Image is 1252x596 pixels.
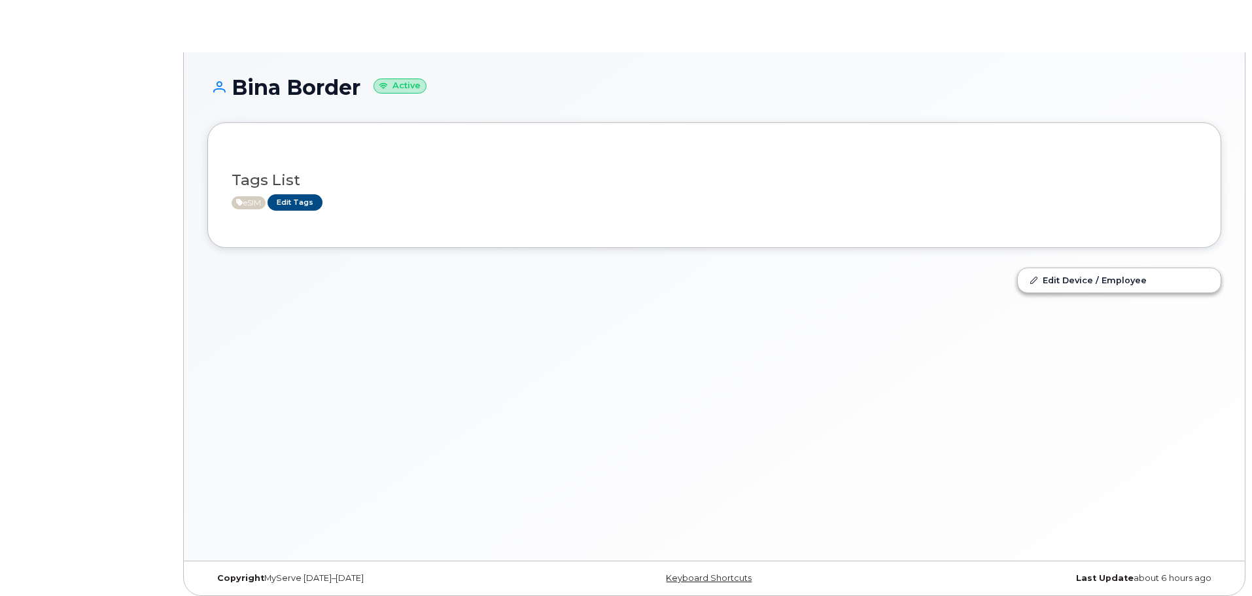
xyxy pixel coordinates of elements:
[207,76,1221,99] h1: Bina Border
[666,573,752,583] a: Keyboard Shortcuts
[207,573,546,584] div: MyServe [DATE]–[DATE]
[232,196,266,209] span: Active
[374,79,426,94] small: Active
[217,573,264,583] strong: Copyright
[268,194,322,211] a: Edit Tags
[1018,268,1221,292] a: Edit Device / Employee
[883,573,1221,584] div: about 6 hours ago
[1076,573,1134,583] strong: Last Update
[232,172,1197,188] h3: Tags List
